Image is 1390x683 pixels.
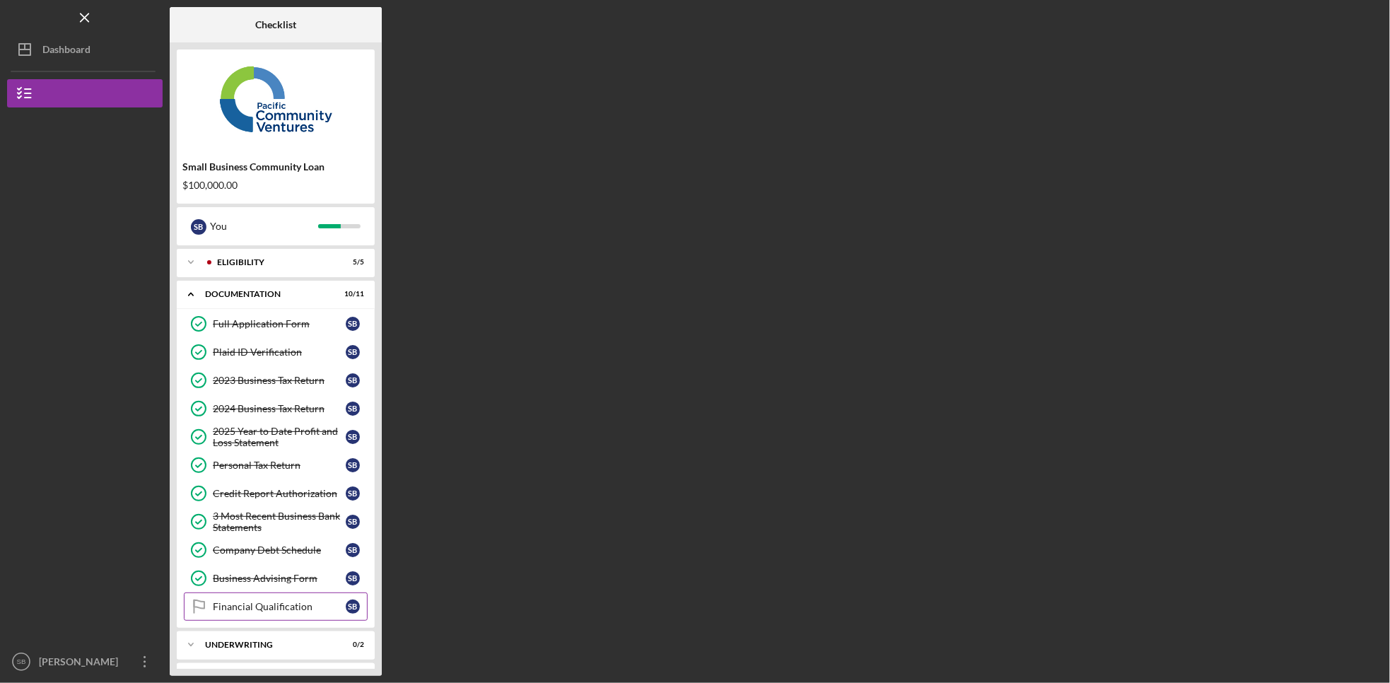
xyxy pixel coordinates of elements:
div: Dashboard [42,35,90,67]
div: S B [346,571,360,585]
a: 3 Most Recent Business Bank StatementsSB [184,508,368,536]
div: [PERSON_NAME] [35,648,127,679]
a: Plaid ID VerificationSB [184,338,368,366]
div: Full Application Form [213,318,346,329]
div: Underwriting [205,641,329,649]
div: 10 / 11 [339,290,364,298]
div: Financial Qualification [213,601,346,612]
div: 3 Most Recent Business Bank Statements [213,510,346,533]
a: Full Application FormSB [184,310,368,338]
div: S B [346,600,360,614]
div: S B [346,345,360,359]
div: S B [346,317,360,331]
div: S B [191,219,206,235]
div: S B [346,543,360,557]
button: Dashboard [7,35,163,64]
div: S B [346,515,360,529]
div: Eligibility [217,258,329,267]
text: SB [17,658,26,666]
button: SB[PERSON_NAME] [7,648,163,676]
div: S B [346,402,360,416]
div: Documentation [205,290,329,298]
div: S B [346,430,360,444]
div: 0 / 2 [339,641,364,649]
img: Product logo [177,57,375,141]
div: S B [346,486,360,501]
a: 2023 Business Tax ReturnSB [184,366,368,395]
div: 2024 Business Tax Return [213,403,346,414]
a: Company Debt ScheduleSB [184,536,368,564]
b: Checklist [255,19,296,30]
a: Personal Tax ReturnSB [184,451,368,479]
div: Plaid ID Verification [213,346,346,358]
a: Financial QualificationSB [184,592,368,621]
div: Small Business Community Loan [182,161,369,173]
a: 2024 Business Tax ReturnSB [184,395,368,423]
div: Company Debt Schedule [213,544,346,556]
div: You [210,214,318,238]
a: Business Advising FormSB [184,564,368,592]
a: Credit Report AuthorizationSB [184,479,368,508]
div: $100,000.00 [182,180,369,191]
div: S B [346,373,360,387]
div: Credit Report Authorization [213,488,346,499]
div: 5 / 5 [339,258,364,267]
a: 2025 Year to Date Profit and Loss StatementSB [184,423,368,451]
div: S B [346,458,360,472]
div: 2025 Year to Date Profit and Loss Statement [213,426,346,448]
div: 2023 Business Tax Return [213,375,346,386]
div: Personal Tax Return [213,460,346,471]
div: Business Advising Form [213,573,346,584]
